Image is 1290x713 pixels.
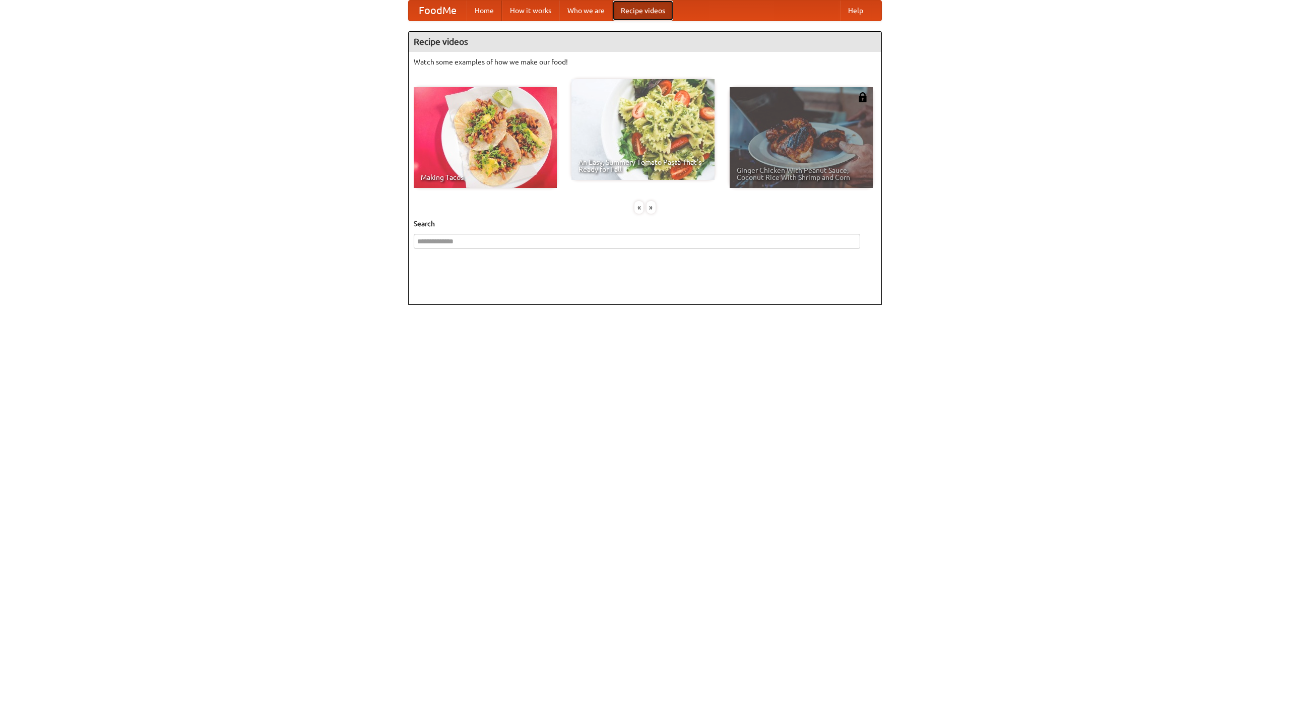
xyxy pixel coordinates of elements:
a: Making Tacos [414,87,557,188]
h4: Recipe videos [409,32,881,52]
a: Who we are [559,1,613,21]
a: Recipe videos [613,1,673,21]
a: Help [840,1,871,21]
span: Making Tacos [421,174,550,181]
a: FoodMe [409,1,467,21]
img: 483408.png [858,92,868,102]
span: An Easy, Summery Tomato Pasta That's Ready for Fall [578,159,707,173]
a: An Easy, Summery Tomato Pasta That's Ready for Fall [571,79,715,180]
a: Home [467,1,502,21]
p: Watch some examples of how we make our food! [414,57,876,67]
a: How it works [502,1,559,21]
div: « [634,201,643,214]
div: » [647,201,656,214]
h5: Search [414,219,876,229]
